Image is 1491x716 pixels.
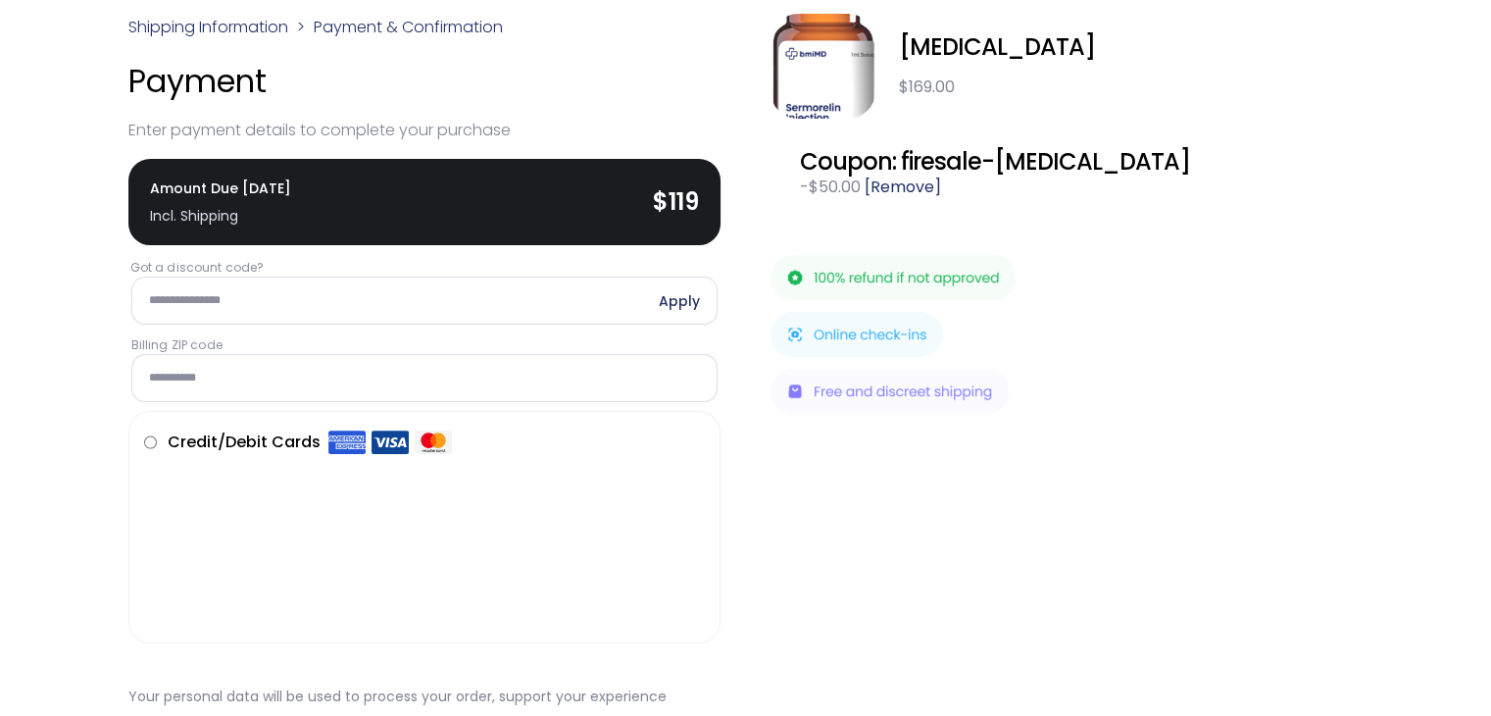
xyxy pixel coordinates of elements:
img: Amex [328,430,366,455]
h4: Payment [128,61,721,102]
span: 50.00 [809,176,861,198]
img: Free and discreet shipping [770,369,1009,414]
a: Apply [659,292,701,310]
span: $ [809,176,819,198]
div: Incl. Shipping [150,202,291,230]
iframe: Secure payment input frame [140,454,702,601]
a: Remove firesale-sermorelin coupon [865,176,941,198]
img: Mastercard [415,430,452,455]
span: Amount Due [DATE] [150,175,291,230]
span: $ [653,185,669,218]
bdi: 169.00 [899,76,955,98]
a: Shipping Information [128,16,288,38]
label: Credit/Debit Cards [168,427,452,458]
p: Enter payment details to complete your purchase [128,117,721,144]
div: Coupon: firesale-[MEDICAL_DATA] [800,148,1333,176]
div: - [800,176,1333,199]
bdi: 119 [653,185,699,218]
span: $ [899,76,909,98]
label: Billing ZIP code [131,336,719,354]
label: Got a discount code? [130,259,720,277]
div: [MEDICAL_DATA] [899,33,1364,61]
img: Online check-ins [770,312,943,357]
span: Payment & Confirmation [314,16,503,38]
img: 100% refund if not approved [770,255,1016,300]
img: Sermorelin [770,14,875,119]
span: > [297,16,305,38]
img: Visa [372,430,409,455]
